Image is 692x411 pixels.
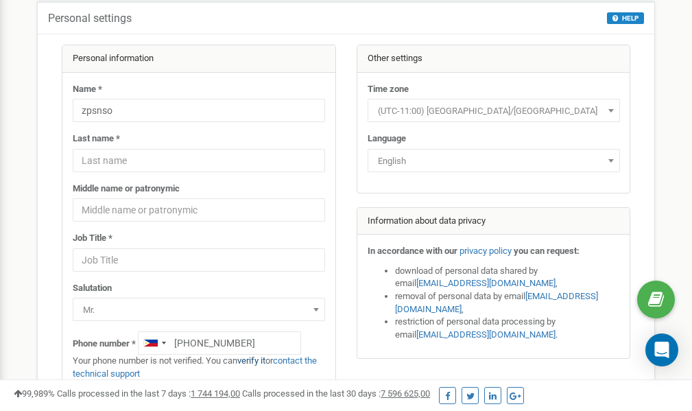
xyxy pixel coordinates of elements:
[645,333,678,366] div: Open Intercom Messenger
[242,388,430,399] span: Calls processed in the last 30 days :
[368,99,620,122] span: (UTC-11:00) Pacific/Midway
[395,316,620,341] li: restriction of personal data processing by email .
[460,246,512,256] a: privacy policy
[73,355,325,380] p: Your phone number is not verified. You can or
[77,301,320,320] span: Mr.
[237,355,265,366] a: verify it
[357,45,630,73] div: Other settings
[368,132,406,145] label: Language
[372,102,615,121] span: (UTC-11:00) Pacific/Midway
[357,208,630,235] div: Information about data privacy
[514,246,580,256] strong: you can request:
[57,388,240,399] span: Calls processed in the last 7 days :
[416,278,556,288] a: [EMAIL_ADDRESS][DOMAIN_NAME]
[368,83,409,96] label: Time zone
[73,99,325,122] input: Name
[14,388,55,399] span: 99,989%
[73,355,317,379] a: contact the technical support
[395,291,598,314] a: [EMAIL_ADDRESS][DOMAIN_NAME]
[73,132,120,145] label: Last name *
[73,183,180,196] label: Middle name or patronymic
[62,45,335,73] div: Personal information
[368,149,620,172] span: English
[73,338,136,351] label: Phone number *
[73,232,112,245] label: Job Title *
[395,290,620,316] li: removal of personal data by email ,
[368,246,457,256] strong: In accordance with our
[73,198,325,222] input: Middle name or patronymic
[73,149,325,172] input: Last name
[73,282,112,295] label: Salutation
[73,83,102,96] label: Name *
[372,152,615,171] span: English
[73,248,325,272] input: Job Title
[607,12,644,24] button: HELP
[48,12,132,25] h5: Personal settings
[139,332,170,354] div: Telephone country code
[395,265,620,290] li: download of personal data shared by email ,
[381,388,430,399] u: 7 596 625,00
[138,331,301,355] input: +1-800-555-55-55
[73,298,325,321] span: Mr.
[191,388,240,399] u: 1 744 194,00
[416,329,556,340] a: [EMAIL_ADDRESS][DOMAIN_NAME]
